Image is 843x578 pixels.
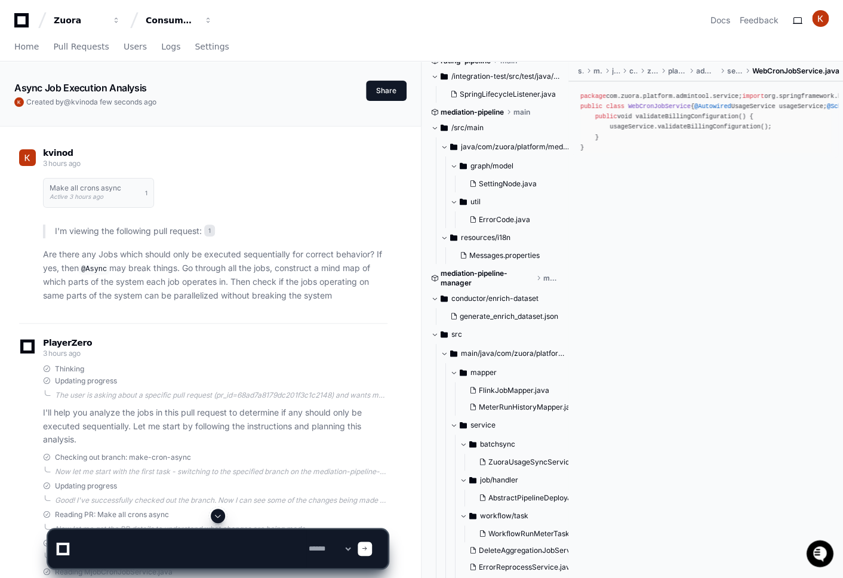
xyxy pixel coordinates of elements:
[742,93,764,100] span: import
[479,215,530,225] span: ErrorCode.java
[26,97,156,107] span: Created by
[464,382,579,399] button: FlinkJobMapper.java
[469,251,540,260] span: Messages.properties
[752,66,839,76] span: WebCronJobService.java
[460,312,558,321] span: generate_enrich_dataset.json
[488,457,590,467] span: ZuoraUsageSyncService.java
[480,439,515,449] span: batchsync
[740,14,779,26] button: Feedback
[431,67,559,86] button: /integration-test/src/test/java/com/zuora/rating/test/spring
[124,33,147,61] a: Users
[451,123,484,133] span: /src/main
[55,481,117,491] span: Updating progress
[14,33,39,61] a: Home
[55,225,387,238] p: I'm viewing the following pull request:
[441,137,569,156] button: java/com/zuora/platform/mediation/pipeline
[474,490,590,506] button: AbstractPipelineDeployJobHandler.java
[84,125,144,134] a: Powered byPylon
[450,416,579,435] button: service
[470,161,513,171] span: graph/model
[461,142,569,152] span: java/com/zuora/platform/mediation/pipeline
[124,43,147,50] span: Users
[451,72,559,81] span: /integration-test/src/test/java/com/zuora/rating/test/spring
[441,327,448,342] svg: Directory
[141,10,217,31] button: Consumption
[43,406,387,447] p: I'll help you analyze the jobs in this pull request to determine if any should only be executed s...
[43,178,154,208] button: Make all crons asyncActive 3 hours ago1
[14,82,147,94] app-text-character-animate: Async Job Execution Analysis
[71,97,94,106] span: kvinod
[55,453,191,462] span: Checking out branch: make-cron-async
[195,43,229,50] span: Settings
[161,33,180,61] a: Logs
[464,176,562,192] button: SettingNode.java
[480,475,518,485] span: job/handler
[668,66,687,76] span: platform
[19,149,36,166] img: ACg8ocIO7jtkWN8S2iLRBR-u1BMcRY5-kg2T8U2dj_CWIxGKEUqXVg=s96-c
[145,188,147,198] span: 1
[464,211,562,228] button: ErrorCode.java
[606,103,624,110] span: class
[461,349,569,358] span: main/java/com/zuora/platform/usage
[474,454,590,471] button: ZuoraUsageSyncService.java
[460,90,556,99] span: SpringLifecycleListener.java
[55,467,387,476] div: Now let me start with the first task - switching to the specified branch on the mediation-pipelin...
[488,493,622,503] span: AbstractPipelineDeployJobHandler.java
[14,97,24,107] img: ACg8ocIO7jtkWN8S2iLRBR-u1BMcRY5-kg2T8U2dj_CWIxGKEUqXVg=s96-c
[441,269,534,288] span: mediation-pipeline-manager
[580,91,831,153] div: com.zuora.platform.admintool.service; org.springframework.beans.factory. .Autowired; org.springfr...
[445,308,558,325] button: generate_enrich_dataset.json
[593,66,602,76] span: main
[119,125,144,134] span: Pylon
[55,496,387,505] div: Good! I've successfully checked out the branch. Now I can see some of the changes being made - sp...
[470,368,497,377] span: mapper
[450,156,569,176] button: graph/model
[479,402,579,412] span: MeterRunHistoryMapper.java
[629,66,638,76] span: com
[55,391,387,400] div: The user is asking about a specific pull request (pr_id=68ad7a8179dc201f3c1c2148) and wants me to...
[441,228,569,247] button: resources/i18n
[450,192,569,211] button: util
[580,93,606,100] span: package
[43,349,81,358] span: 3 hours ago
[441,69,448,84] svg: Directory
[805,539,837,571] iframe: Open customer support
[14,43,39,50] span: Home
[580,103,602,110] span: public
[79,264,109,275] code: @Async
[43,248,387,303] p: Are there any Jobs which should only be executed sequentially for correct behavior? If yes, then ...
[43,148,73,158] span: kvinod
[469,437,476,451] svg: Directory
[451,330,462,339] span: src
[543,273,559,283] span: main
[50,185,121,192] h1: Make all crons async
[12,89,33,110] img: 1736555170064-99ba0984-63c1-480f-8ee9-699278ef63ed
[460,159,467,173] svg: Directory
[431,118,559,137] button: /src/main
[441,121,448,135] svg: Directory
[710,14,730,26] a: Docs
[64,97,71,106] span: @
[203,93,217,107] button: Start new chat
[513,107,530,117] span: main
[694,103,731,110] span: @Autowired
[12,48,217,67] div: Welcome
[469,473,476,487] svg: Directory
[461,233,510,242] span: resources/i18n
[12,12,36,36] img: PlayerZero
[479,386,549,395] span: FlinkJobMapper.java
[451,294,539,303] span: conductor/enrich-dataset
[460,365,467,380] svg: Directory
[450,346,457,361] svg: Directory
[50,193,103,200] span: Active 3 hours ago
[595,113,617,120] span: public
[431,289,559,308] button: conductor/enrich-dataset
[460,418,467,432] svg: Directory
[464,399,579,416] button: MeterRunHistoryMapper.java
[55,376,117,386] span: Updating progress
[450,140,457,154] svg: Directory
[727,66,743,76] span: service
[49,10,125,31] button: Zuora
[53,43,109,50] span: Pull Requests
